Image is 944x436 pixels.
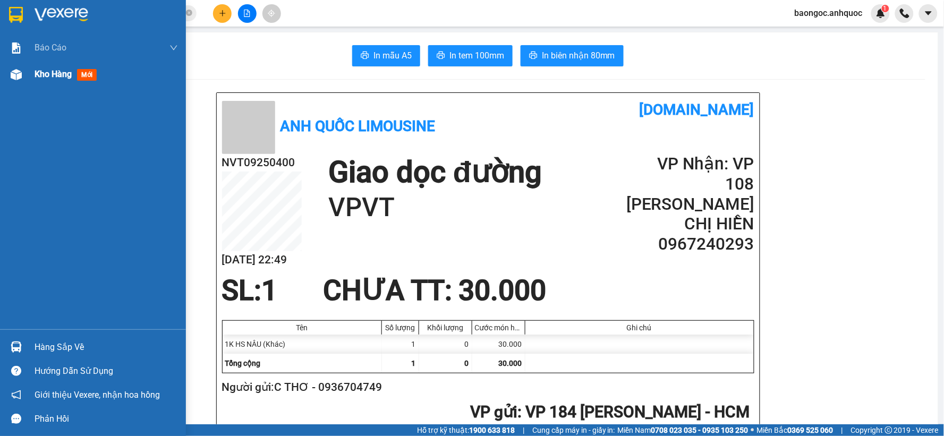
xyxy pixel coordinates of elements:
span: notification [11,390,21,400]
h2: [DATE] 22:49 [222,251,302,269]
h1: VPVT [328,191,542,225]
span: ⚪️ [751,428,754,432]
span: Giới thiệu Vexere, nhận hoa hồng [35,388,160,401]
b: [DOMAIN_NAME] [640,101,754,118]
span: 1 [412,359,416,367]
span: Báo cáo [35,41,66,54]
img: phone-icon [900,8,909,18]
b: Anh Quốc Limousine [280,117,436,135]
h2: 0967240293 [626,234,754,254]
div: Hàng sắp về [35,339,178,355]
div: Tên [225,323,379,332]
span: close-circle [186,10,192,16]
span: printer [529,51,538,61]
div: 30.000 [472,335,525,354]
span: | [841,424,843,436]
span: mới [77,69,97,81]
div: Phản hồi [35,411,178,427]
div: 1K HS NÂU (Khác) [223,335,382,354]
span: plus [219,10,226,17]
div: Số lượng [385,323,416,332]
h2: : VP 184 [PERSON_NAME] - HCM [222,401,750,423]
div: Cước món hàng [475,323,522,332]
button: aim [262,4,281,23]
div: 0 [419,335,472,354]
strong: 0369 525 060 [788,426,834,434]
span: 0 [465,359,469,367]
span: down [169,44,178,52]
span: aim [268,10,275,17]
button: plus [213,4,232,23]
span: SL: [222,274,262,307]
span: printer [437,51,445,61]
span: question-circle [11,366,21,376]
span: baongoc.anhquoc [786,6,871,20]
button: caret-down [919,4,938,23]
img: logo-vxr [9,7,23,23]
span: Tổng cộng [225,359,261,367]
strong: 0708 023 035 - 0935 103 250 [651,426,749,434]
img: warehouse-icon [11,69,22,80]
div: CHƯA TT : 30.000 [317,275,553,306]
span: In tem 100mm [449,49,504,62]
span: 1 [883,5,887,12]
span: In biên nhận 80mm [542,49,615,62]
button: printerIn tem 100mm [428,45,513,66]
h1: Giao dọc đường [328,154,542,191]
span: 30.000 [499,359,522,367]
span: Miền Bắc [757,424,834,436]
span: printer [361,51,369,61]
button: printerIn mẫu A5 [352,45,420,66]
span: copyright [885,426,892,434]
span: Hỗ trợ kỹ thuật: [417,424,515,436]
span: | [523,424,524,436]
div: Hướng dẫn sử dụng [35,363,178,379]
span: 1 [262,274,278,307]
h2: Người gửi: C THƠ - 0936704749 [222,379,750,396]
button: printerIn biên nhận 80mm [521,45,624,66]
h2: CHỊ HIỀN [626,214,754,234]
span: caret-down [924,8,933,18]
span: In mẫu A5 [373,49,412,62]
span: VP gửi [471,403,518,421]
strong: 1900 633 818 [469,426,515,434]
span: message [11,414,21,424]
span: Cung cấp máy in - giấy in: [532,424,615,436]
img: warehouse-icon [11,341,22,353]
img: solution-icon [11,42,22,54]
img: icon-new-feature [876,8,886,18]
h2: NVT09250400 [222,154,302,172]
div: Ghi chú [528,323,751,332]
button: file-add [238,4,257,23]
span: Miền Nam [618,424,749,436]
div: Khối lượng [422,323,469,332]
sup: 1 [882,5,889,12]
span: file-add [243,10,251,17]
h2: VP Nhận: VP 108 [PERSON_NAME] [626,154,754,214]
span: Kho hàng [35,69,72,79]
div: 1 [382,335,419,354]
span: close-circle [186,8,192,19]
